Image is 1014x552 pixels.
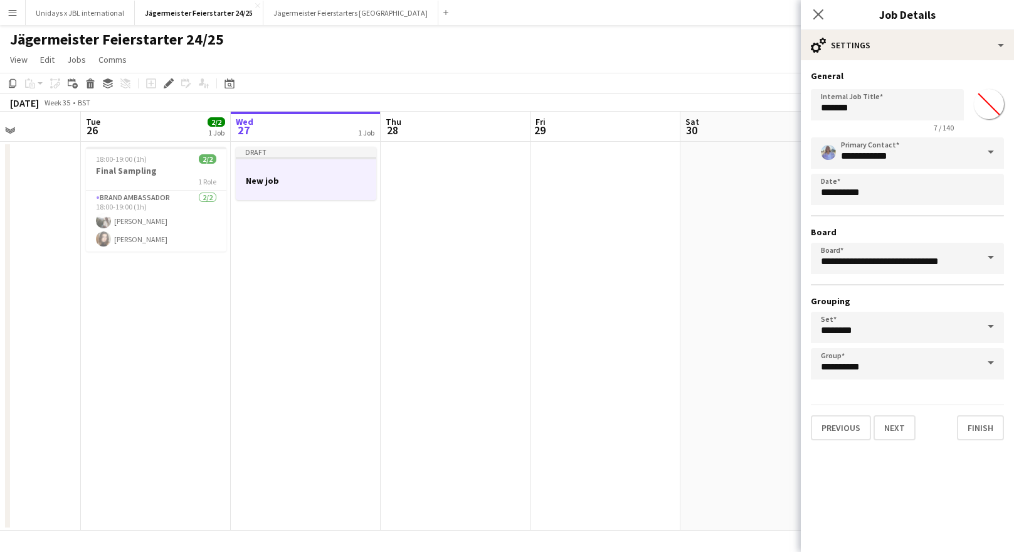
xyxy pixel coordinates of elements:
a: Jobs [62,51,91,68]
span: Sat [685,116,699,127]
button: Next [874,415,916,440]
div: Settings [801,30,1014,60]
span: 28 [384,123,401,137]
h3: General [811,70,1004,82]
h3: Final Sampling [86,165,226,176]
h3: Board [811,226,1004,238]
a: Edit [35,51,60,68]
span: Thu [386,116,401,127]
h1: Jägermeister Feierstarter 24/25 [10,30,224,49]
span: Week 35 [41,98,73,107]
span: Fri [536,116,546,127]
button: Jägermeister Feierstarter 24/25 [135,1,263,25]
span: Tue [86,116,100,127]
span: 29 [534,123,546,137]
a: Comms [93,51,132,68]
div: 1 Job [208,128,224,137]
button: Finish [957,415,1004,440]
h3: New job [236,175,376,186]
div: [DATE] [10,97,39,109]
span: 18:00-19:00 (1h) [96,154,147,164]
span: Edit [40,54,55,65]
span: 27 [234,123,253,137]
button: Unidays x JBL international [26,1,135,25]
div: Draft [235,147,377,157]
span: 2/2 [199,154,216,164]
h3: Job Details [801,6,1014,23]
span: 30 [684,123,699,137]
span: Comms [98,54,127,65]
app-job-card: 18:00-19:00 (1h)2/2Final Sampling1 RoleBrand Ambassador2/218:00-19:00 (1h)[PERSON_NAME][PERSON_NAME] [86,147,226,252]
span: 7 / 140 [924,123,964,132]
span: 2/2 [208,117,225,127]
button: Previous [811,415,871,440]
h3: Grouping [811,295,1004,307]
app-card-role: Brand Ambassador2/218:00-19:00 (1h)[PERSON_NAME][PERSON_NAME] [86,191,226,252]
button: Jägermeister Feierstarters [GEOGRAPHIC_DATA] [263,1,438,25]
app-job-card: DraftNew job [236,147,376,200]
a: View [5,51,33,68]
span: View [10,54,28,65]
span: Jobs [67,54,86,65]
div: BST [78,98,90,107]
span: 1 Role [198,177,216,186]
span: Wed [236,116,253,127]
span: 26 [84,123,100,137]
div: 1 Job [358,128,374,137]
